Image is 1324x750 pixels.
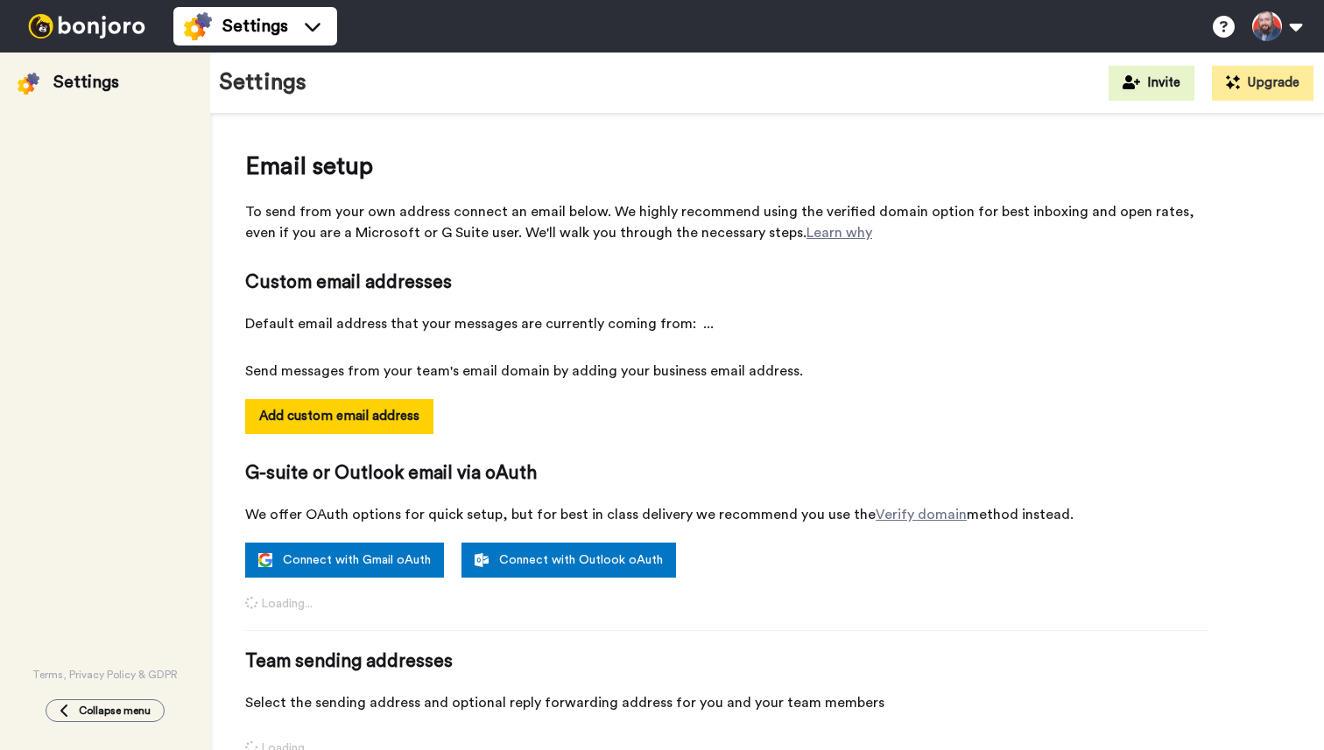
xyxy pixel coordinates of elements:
img: outlook-white.svg [475,553,489,567]
span: Collapse menu [79,704,151,718]
img: settings-colored.svg [18,73,39,95]
span: G-suite or Outlook email via oAuth [245,460,1208,487]
img: bj-logo-header-white.svg [21,14,152,39]
div: Settings [53,70,119,95]
span: Default email address that your messages are currently coming from: [245,313,1208,334]
a: Connect with Gmail oAuth [245,543,444,578]
button: Collapse menu [46,699,165,722]
a: Connect with Outlook oAuth [461,543,676,578]
img: google.svg [258,553,272,567]
img: settings-colored.svg [184,12,212,40]
button: Add custom email address [245,399,433,434]
span: Team sending addresses [245,648,1208,675]
span: Select the sending address and optional reply forwarding address for you and your team members [245,692,1208,713]
span: Settings [222,14,288,39]
span: Email setup [245,149,1208,184]
a: Verify domain [876,508,967,522]
span: Loading... [245,595,1208,613]
button: Upgrade [1212,66,1313,101]
span: We offer OAuth options for quick setup, but for best in class delivery we recommend you use the m... [245,504,1208,525]
span: To send from your own address connect an email below. We highly recommend using the verified doma... [245,201,1208,243]
span: ... [703,313,714,334]
h1: Settings [219,70,306,95]
a: Learn why [806,226,872,240]
button: Invite [1109,66,1194,101]
span: Send messages from your team's email domain by adding your business email address. [245,361,1208,382]
span: Custom email addresses [245,270,1208,296]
